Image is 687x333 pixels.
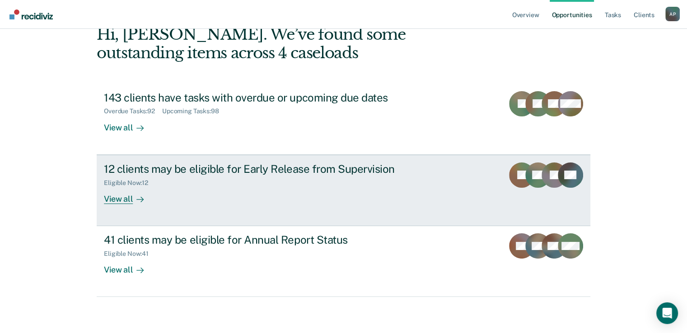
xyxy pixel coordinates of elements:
img: Recidiviz [9,9,53,19]
button: Profile dropdown button [665,7,680,21]
div: Eligible Now : 12 [104,179,155,187]
a: 143 clients have tasks with overdue or upcoming due datesOverdue Tasks:92Upcoming Tasks:98View all [97,84,590,155]
div: Upcoming Tasks : 98 [162,107,226,115]
div: View all [104,186,154,204]
a: 41 clients may be eligible for Annual Report StatusEligible Now:41View all [97,226,590,297]
div: 12 clients may be eligible for Early Release from Supervision [104,162,421,176]
div: View all [104,115,154,133]
div: Hi, [PERSON_NAME]. We’ve found some outstanding items across 4 caseloads [97,25,491,62]
div: Open Intercom Messenger [656,302,678,324]
div: 143 clients have tasks with overdue or upcoming due dates [104,91,421,104]
div: Eligible Now : 41 [104,250,156,258]
a: 12 clients may be eligible for Early Release from SupervisionEligible Now:12View all [97,155,590,226]
div: A P [665,7,680,21]
div: Overdue Tasks : 92 [104,107,162,115]
div: 41 clients may be eligible for Annual Report Status [104,233,421,246]
div: View all [104,258,154,275]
